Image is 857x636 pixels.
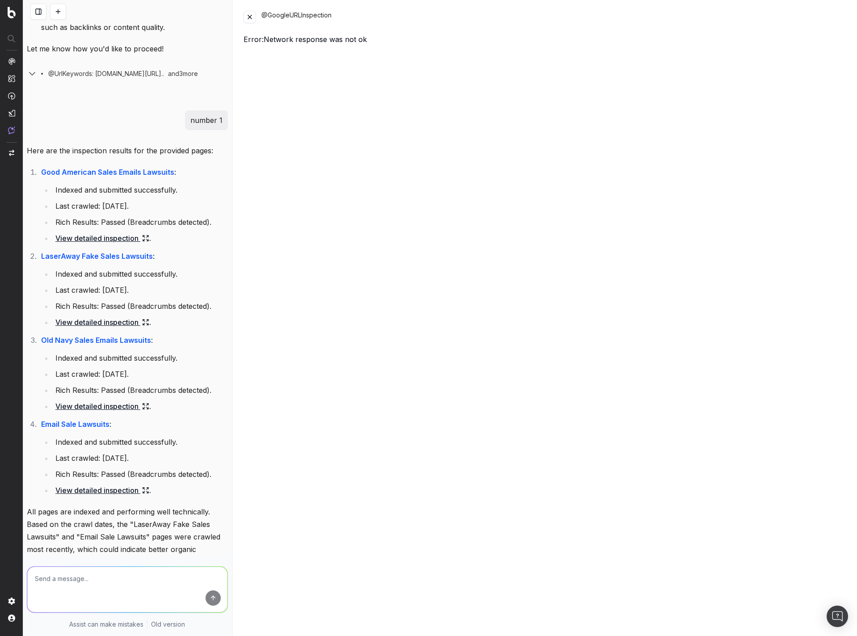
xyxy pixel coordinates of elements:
[53,484,228,497] li: .
[53,268,228,280] li: Indexed and submitted successfully.
[53,284,228,296] li: Last crawled: [DATE].
[27,42,228,55] p: Let me know how you'd like to proceed!
[53,184,228,196] li: Indexed and submitted successfully.
[41,336,151,345] a: Old Navy Sales Emails Lawsuits
[827,606,848,627] div: Open Intercom Messenger
[9,150,14,156] img: Switch project
[41,252,153,261] a: LaserAway Fake Sales Lawsuits
[41,168,174,177] a: Good American Sales Emails Lawsuits
[53,368,228,380] li: Last crawled: [DATE].
[41,420,109,429] a: Email Sale Lawsuits
[55,484,149,497] a: View detailed inspection
[261,11,846,23] div: @GoogleURLInspection
[53,232,228,244] li: .
[8,126,15,134] img: Assist
[38,166,228,244] li: :
[38,250,228,329] li: :
[53,316,228,329] li: .
[164,69,207,78] div: and 3 more
[38,418,228,497] li: :
[151,620,185,629] a: Old version
[27,144,228,157] p: Here are the inspection results for the provided pages:
[8,58,15,65] img: Analytics
[27,505,228,581] p: All pages are indexed and performing well technically. Based on the crawl dates, the "LaserAway F...
[53,468,228,480] li: Rich Results: Passed (Breadcrumbs detected).
[69,620,143,629] p: Assist can make mistakes
[53,436,228,448] li: Indexed and submitted successfully.
[53,216,228,228] li: Rich Results: Passed (Breadcrumbs detected).
[190,114,223,126] p: number 1
[53,384,228,396] li: Rich Results: Passed (Breadcrumbs detected).
[8,7,16,18] img: Botify logo
[55,400,149,413] a: View detailed inspection
[8,110,15,117] img: Studio
[38,334,228,413] li: :
[8,75,15,82] img: Intelligence
[8,615,15,622] img: My account
[8,598,15,605] img: Setting
[48,69,164,78] span: @UrlKeywords: [DOMAIN_NAME][URL]..
[55,232,149,244] a: View detailed inspection
[55,316,149,329] a: View detailed inspection
[53,200,228,212] li: Last crawled: [DATE].
[8,92,15,100] img: Activation
[53,400,228,413] li: .
[53,352,228,364] li: Indexed and submitted successfully.
[244,34,846,45] div: Error: Network response was not ok
[53,300,228,312] li: Rich Results: Passed (Breadcrumbs detected).
[53,452,228,464] li: Last crawled: [DATE].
